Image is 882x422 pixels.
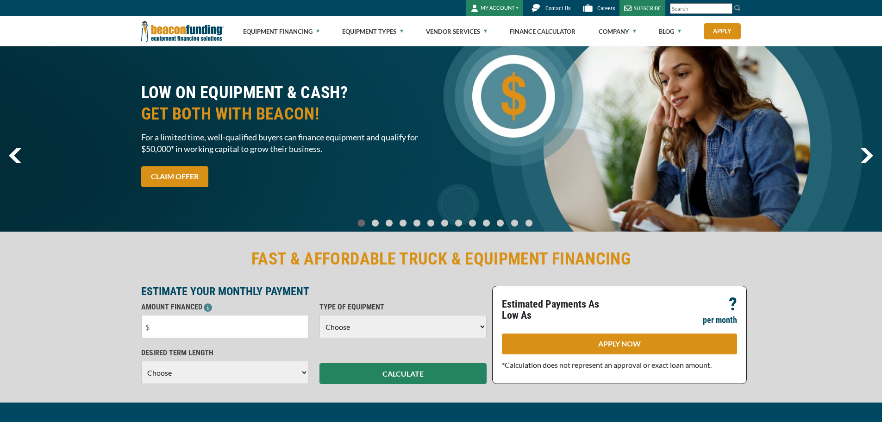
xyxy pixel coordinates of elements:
[141,315,308,338] input: $
[319,302,487,313] p: TYPE OF EQUIPMENT
[510,17,575,46] a: Finance Calculator
[9,148,21,163] a: previous
[599,17,636,46] a: Company
[481,219,492,227] a: Go To Slide 9
[141,16,224,46] img: Beacon Funding Corporation logo
[141,132,436,155] span: For a limited time, well-qualified buyers can finance equipment and qualify for $50,000* in worki...
[659,17,681,46] a: Blog
[494,219,506,227] a: Go To Slide 10
[243,17,319,46] a: Equipment Financing
[860,148,873,163] a: next
[141,347,308,359] p: DESIRED TERM LENGTH
[383,219,394,227] a: Go To Slide 2
[426,17,487,46] a: Vendor Services
[411,219,422,227] a: Go To Slide 4
[545,5,570,12] span: Contact Us
[141,286,487,297] p: ESTIMATE YOUR MONTHLY PAYMENT
[141,166,208,187] a: CLAIM OFFER
[509,219,520,227] a: Go To Slide 11
[597,5,615,12] span: Careers
[141,248,741,270] h2: FAST & AFFORDABLE TRUCK & EQUIPMENT FINANCING
[141,302,308,313] p: AMOUNT FINANCED
[703,315,737,326] p: per month
[729,299,737,310] p: ?
[723,5,730,13] a: Clear search text
[734,4,741,12] img: Search
[356,219,367,227] a: Go To Slide 0
[425,219,436,227] a: Go To Slide 5
[397,219,408,227] a: Go To Slide 3
[9,148,21,163] img: Left Navigator
[141,82,436,125] h2: LOW ON EQUIPMENT & CASH?
[502,299,614,321] p: Estimated Payments As Low As
[502,360,712,369] span: *Calculation does not represent an approval or exact loan amount.
[453,219,464,227] a: Go To Slide 7
[369,219,381,227] a: Go To Slide 1
[523,219,535,227] a: Go To Slide 12
[502,334,737,354] a: APPLY NOW
[704,23,741,39] a: Apply
[319,363,487,384] button: CALCULATE
[860,148,873,163] img: Right Navigator
[467,219,478,227] a: Go To Slide 8
[342,17,403,46] a: Equipment Types
[141,103,436,125] span: GET BOTH WITH BEACON!
[670,3,732,14] input: Search
[439,219,450,227] a: Go To Slide 6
